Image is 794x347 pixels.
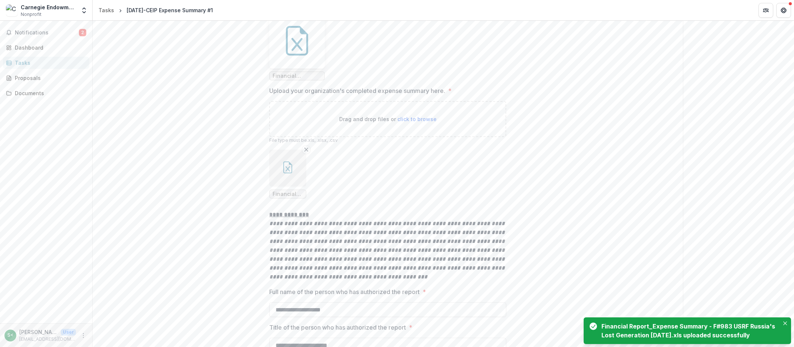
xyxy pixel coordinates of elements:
[127,6,213,14] div: [DATE]-CEIP Expense Summary #1
[397,116,437,122] span: click to browse
[273,191,303,197] span: Financial Report_Expense Summary - F#983 USRF Russia's Lost Generation [DATE].xls
[581,314,794,347] div: Notifications-bottom-right
[61,329,76,336] p: User
[96,5,216,16] nav: breadcrumb
[79,331,88,340] button: More
[3,57,89,69] a: Tasks
[15,59,83,67] div: Tasks
[96,5,117,16] a: Tasks
[19,328,58,336] p: [PERSON_NAME] <[EMAIL_ADDRESS][DOMAIN_NAME]>
[3,87,89,99] a: Documents
[19,336,76,343] p: [EMAIL_ADDRESS][DOMAIN_NAME]
[15,89,83,97] div: Documents
[302,145,311,154] button: Remove File
[781,319,790,328] button: Close
[21,3,76,11] div: Carnegie Endowment for International Peace
[21,11,41,18] span: Nonprofit
[269,287,420,296] p: Full name of the person who has authorized the report
[273,73,321,79] span: Financial Report_Expense Summary Template.xls
[269,13,325,80] div: Financial Report_Expense Summary Template.xls
[79,29,86,36] span: 2
[15,74,83,82] div: Proposals
[601,322,776,340] div: Financial Report_Expense Summary - F#983 USRF Russia's Lost Generation [DATE].xls uploaded succes...
[269,323,406,332] p: Title of the person who has authorized the report
[269,150,306,198] div: Remove FileFinancial Report_Expense Summary - F#983 USRF Russia's Lost Generation [DATE].xls
[758,3,773,18] button: Partners
[3,41,89,54] a: Dashboard
[3,27,89,39] button: Notifications2
[79,3,89,18] button: Open entity switcher
[99,6,114,14] div: Tasks
[339,115,437,123] p: Drag and drop files or
[269,137,506,144] p: File type must be .xls, .xlsx, .csv
[776,3,791,18] button: Get Help
[15,30,79,36] span: Notifications
[15,44,83,51] div: Dashboard
[7,333,13,338] div: Svetlana Tugan-Baranovskaya <stugan@ceip.org>
[6,4,18,16] img: Carnegie Endowment for International Peace
[269,86,445,95] p: Upload your organization's completed expense summary here.
[3,72,89,84] a: Proposals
